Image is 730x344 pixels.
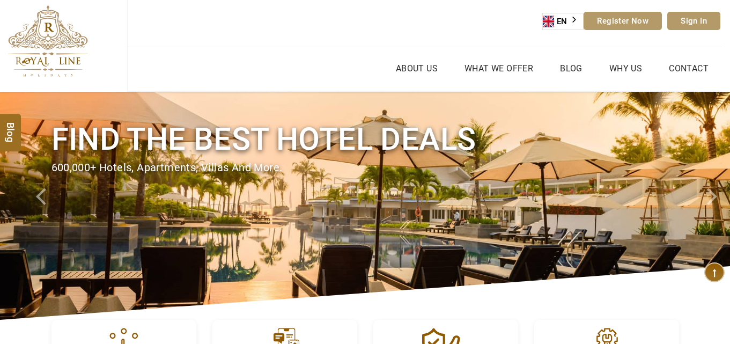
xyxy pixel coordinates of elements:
[666,61,711,76] a: Contact
[542,13,584,30] div: Language
[667,12,720,30] a: Sign In
[557,61,585,76] a: Blog
[607,61,645,76] a: Why Us
[393,61,440,76] a: About Us
[542,13,584,30] aside: Language selected: English
[584,12,662,30] a: Register Now
[543,13,584,30] a: EN
[51,160,679,175] div: 600,000+ hotels, apartments, villas and more.
[8,5,88,77] img: The Royal Line Holidays
[51,119,679,159] h1: Find the best hotel deals
[462,61,536,76] a: What we Offer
